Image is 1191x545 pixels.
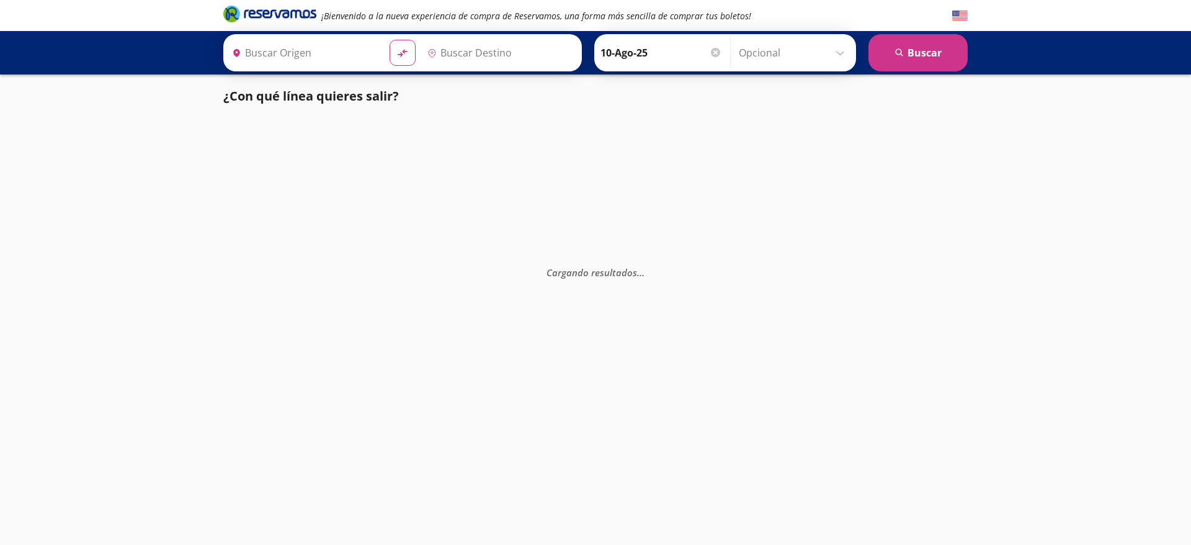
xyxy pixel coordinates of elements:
span: . [637,266,640,279]
em: ¡Bienvenido a la nueva experiencia de compra de Reservamos, una forma más sencilla de comprar tus... [321,10,751,22]
input: Opcional [739,37,850,68]
input: Buscar Origen [227,37,380,68]
a: Brand Logo [223,4,316,27]
em: Cargando resultados [546,266,645,279]
p: ¿Con qué línea quieres salir? [223,87,399,106]
input: Elegir Fecha [600,37,722,68]
i: Brand Logo [223,4,316,23]
span: . [642,266,645,279]
button: Buscar [868,34,968,71]
input: Buscar Destino [422,37,575,68]
button: English [952,8,968,24]
span: . [640,266,642,279]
